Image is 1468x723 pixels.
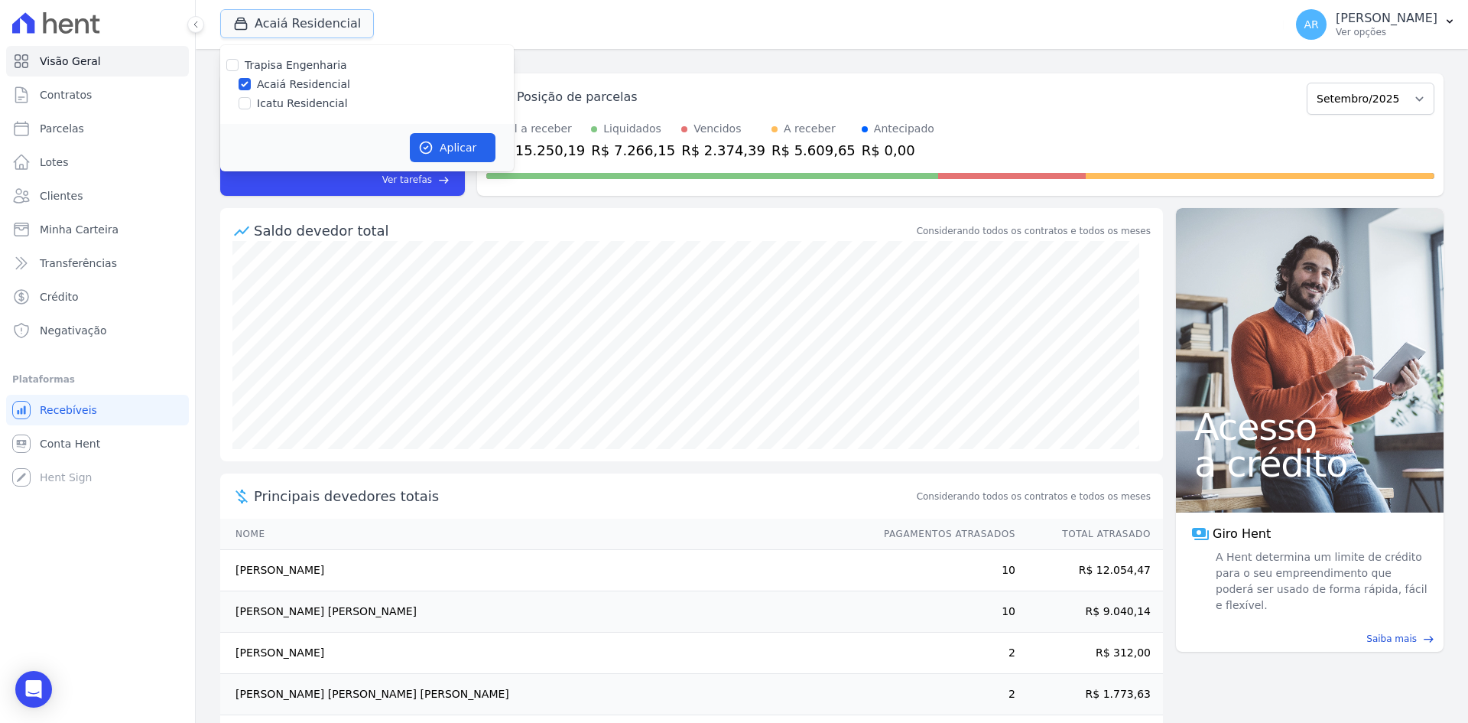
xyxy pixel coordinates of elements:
[869,633,1016,674] td: 2
[6,147,189,177] a: Lotes
[220,633,869,674] td: [PERSON_NAME]
[257,77,350,93] label: Acaiá Residencial
[6,80,189,110] a: Contratos
[6,248,189,278] a: Transferências
[40,222,119,237] span: Minha Carteira
[869,519,1016,550] th: Pagamentos Atrasados
[1213,549,1428,614] span: A Hent determina um limite de crédito para o seu empreendimento que poderá ser usado de forma ráp...
[220,674,869,715] td: [PERSON_NAME] [PERSON_NAME] [PERSON_NAME]
[40,155,69,170] span: Lotes
[874,121,934,137] div: Antecipado
[1185,632,1434,646] a: Saiba mais east
[6,315,189,346] a: Negativação
[220,519,869,550] th: Nome
[681,140,765,161] div: R$ 2.374,39
[40,54,101,69] span: Visão Geral
[254,486,914,506] span: Principais devedores totais
[6,46,189,77] a: Visão Geral
[40,402,97,418] span: Recebíveis
[1016,550,1163,591] td: R$ 12.054,47
[771,140,856,161] div: R$ 5.609,65
[1016,591,1163,633] td: R$ 9.040,14
[1366,632,1417,646] span: Saiba mais
[6,395,189,425] a: Recebíveis
[1284,3,1468,46] button: AR [PERSON_NAME] Ver opções
[492,140,585,161] div: R$ 15.250,19
[438,174,450,186] span: east
[40,87,92,103] span: Contratos
[784,121,836,137] div: A receber
[1423,633,1434,645] span: east
[1304,19,1318,30] span: AR
[6,428,189,459] a: Conta Hent
[6,181,189,211] a: Clientes
[40,188,83,204] span: Clientes
[40,289,79,305] span: Crédito
[40,436,100,451] span: Conta Hent
[254,220,914,241] div: Saldo devedor total
[869,591,1016,633] td: 10
[1016,633,1163,674] td: R$ 312,00
[492,121,585,137] div: Total a receber
[1336,11,1437,26] p: [PERSON_NAME]
[1213,525,1271,543] span: Giro Hent
[40,323,107,338] span: Negativação
[220,550,869,591] td: [PERSON_NAME]
[257,96,348,112] label: Icatu Residencial
[917,224,1151,238] div: Considerando todos os contratos e todos os meses
[603,121,661,137] div: Liquidados
[1194,409,1425,445] span: Acesso
[869,674,1016,715] td: 2
[862,140,934,161] div: R$ 0,00
[517,88,638,106] div: Posição de parcelas
[1194,445,1425,482] span: a crédito
[410,133,495,162] button: Aplicar
[40,121,84,136] span: Parcelas
[40,256,117,271] span: Transferências
[382,173,432,187] span: Ver tarefas
[220,9,374,38] button: Acaiá Residencial
[869,550,1016,591] td: 10
[220,591,869,633] td: [PERSON_NAME] [PERSON_NAME]
[917,490,1151,503] span: Considerando todos os contratos e todos os meses
[15,671,52,708] div: Open Intercom Messenger
[245,59,347,71] label: Trapisa Engenharia
[6,113,189,144] a: Parcelas
[1336,26,1437,38] p: Ver opções
[1016,519,1163,550] th: Total Atrasado
[6,282,189,312] a: Crédito
[277,173,450,187] a: Ver tarefas east
[591,140,675,161] div: R$ 7.266,15
[1016,674,1163,715] td: R$ 1.773,63
[12,370,183,389] div: Plataformas
[693,121,741,137] div: Vencidos
[6,214,189,245] a: Minha Carteira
